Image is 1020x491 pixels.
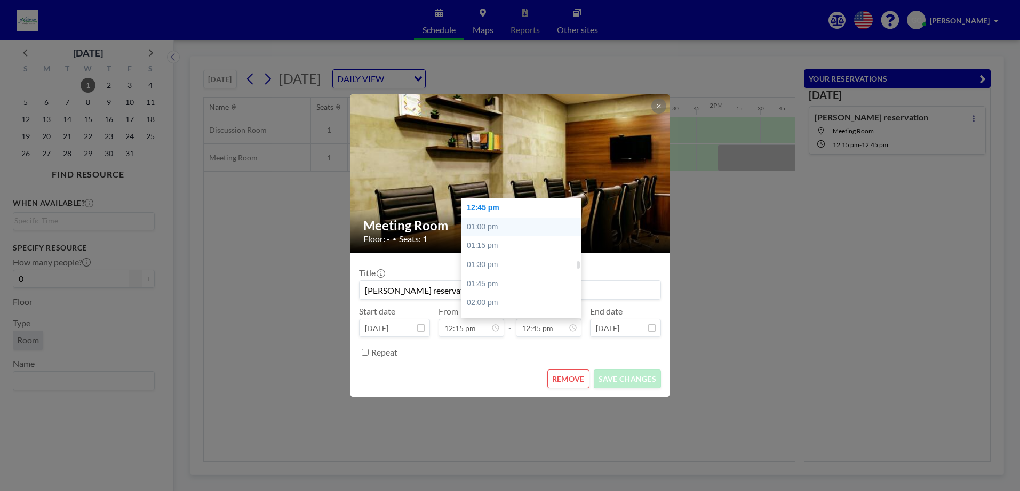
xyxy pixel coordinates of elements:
div: 01:00 pm [461,218,586,237]
div: 02:15 pm [461,312,586,332]
label: From [439,306,458,317]
div: 01:30 pm [461,255,586,275]
span: • [393,235,396,243]
button: REMOVE [547,369,589,388]
div: 01:45 pm [461,275,586,294]
img: 537.jpg [350,67,671,280]
span: - [508,310,512,333]
h2: Meeting Room [363,218,658,234]
button: SAVE CHANGES [594,369,661,388]
span: Seats: 1 [399,234,427,244]
label: Start date [359,306,395,317]
label: Title [359,268,384,278]
label: Repeat [371,347,397,358]
div: 01:15 pm [461,236,586,255]
div: 12:45 pm [461,198,586,218]
span: Floor: - [363,234,390,244]
div: 02:00 pm [461,293,586,312]
label: End date [590,306,623,317]
input: (No title) [360,281,660,299]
